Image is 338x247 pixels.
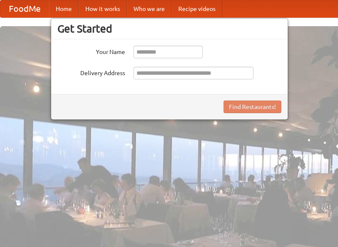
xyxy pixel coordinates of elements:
a: Who we are [127,0,172,17]
a: Home [49,0,79,17]
button: Find Restaurants! [224,100,281,113]
a: How it works [79,0,127,17]
label: Delivery Address [57,67,125,77]
a: Recipe videos [172,0,222,17]
h3: Get Started [57,22,281,35]
label: Your Name [57,46,125,56]
a: FoodMe [0,0,49,17]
